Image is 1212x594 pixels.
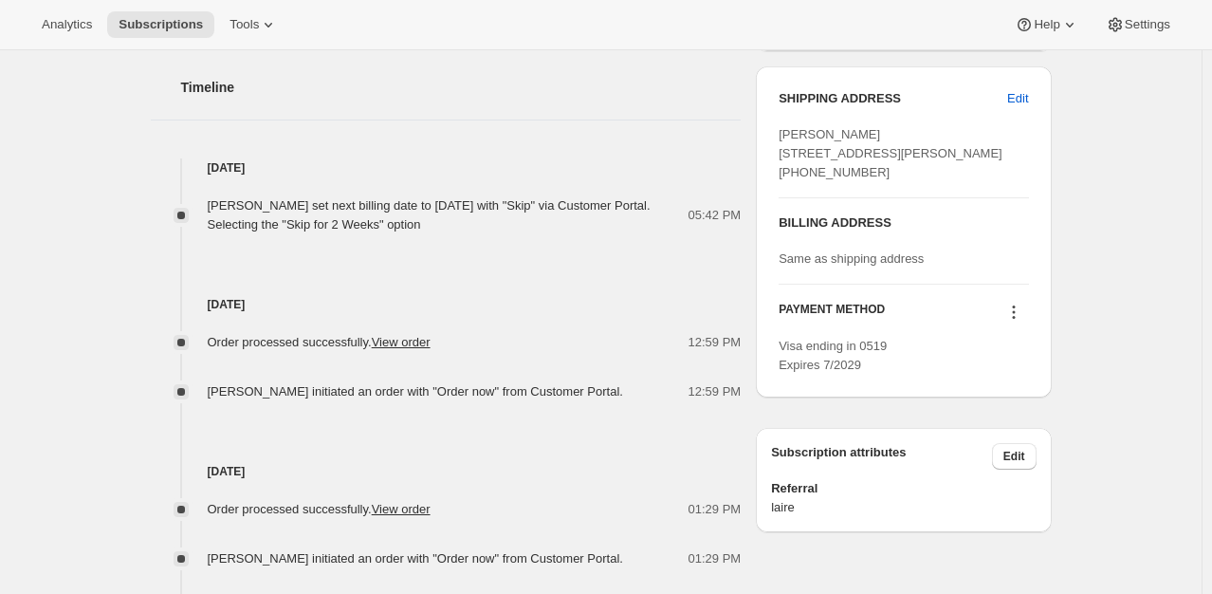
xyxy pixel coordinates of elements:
[771,479,1036,498] span: Referral
[107,11,214,38] button: Subscriptions
[1003,449,1025,464] span: Edit
[779,251,924,266] span: Same as shipping address
[771,443,992,470] h3: Subscription attributes
[151,295,742,314] h4: [DATE]
[689,549,742,568] span: 01:29 PM
[1125,17,1170,32] span: Settings
[372,502,431,516] a: View order
[779,213,1028,232] h3: BILLING ADDRESS
[208,551,623,566] span: [PERSON_NAME] initiated an order with "Order now" from Customer Portal.
[689,333,742,352] span: 12:59 PM
[208,384,623,399] span: [PERSON_NAME] initiated an order with "Order now" from Customer Portal.
[119,17,203,32] span: Subscriptions
[689,206,742,225] span: 05:42 PM
[779,89,1007,108] h3: SHIPPING ADDRESS
[689,382,742,401] span: 12:59 PM
[30,11,103,38] button: Analytics
[779,339,887,372] span: Visa ending in 0519 Expires 7/2029
[1094,11,1182,38] button: Settings
[42,17,92,32] span: Analytics
[151,462,742,481] h4: [DATE]
[230,17,259,32] span: Tools
[1003,11,1090,38] button: Help
[1034,17,1059,32] span: Help
[208,198,651,232] span: [PERSON_NAME] set next billing date to [DATE] with "Skip" via Customer Portal. Selecting the "Ski...
[1007,89,1028,108] span: Edit
[208,335,431,349] span: Order processed successfully.
[208,502,431,516] span: Order processed successfully.
[779,302,885,327] h3: PAYMENT METHOD
[218,11,289,38] button: Tools
[689,500,742,519] span: 01:29 PM
[771,498,1036,517] span: laire
[372,335,431,349] a: View order
[992,443,1037,470] button: Edit
[996,84,1039,114] button: Edit
[151,158,742,177] h4: [DATE]
[779,127,1002,179] span: [PERSON_NAME] [STREET_ADDRESS][PERSON_NAME] [PHONE_NUMBER]
[181,78,742,97] h2: Timeline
